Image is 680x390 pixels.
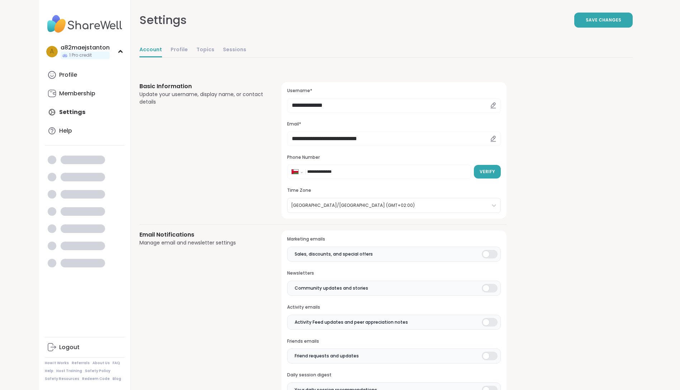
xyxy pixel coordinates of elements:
a: Blog [113,376,121,381]
a: Profile [171,43,188,57]
div: Profile [59,71,77,79]
h3: Newsletters [287,270,500,276]
div: a82maejstanton [61,44,110,52]
a: Safety Policy [85,368,110,374]
span: a [50,47,54,56]
a: Safety Resources [45,376,79,381]
div: Settings [139,11,187,29]
a: Referrals [72,361,90,366]
h3: Marketing emails [287,236,500,242]
a: Topics [196,43,214,57]
h3: Email* [287,121,500,127]
a: Membership [45,85,125,102]
h3: Daily session digest [287,372,500,378]
span: Activity Feed updates and peer appreciation notes [295,319,408,325]
span: Verify [480,168,495,175]
h3: Email Notifications [139,230,265,239]
a: Profile [45,66,125,84]
div: Help [59,127,72,135]
div: Update your username, display name, or contact details [139,91,265,106]
h3: Friends emails [287,338,500,344]
a: Help [45,122,125,139]
h3: Username* [287,88,500,94]
h3: Basic Information [139,82,265,91]
img: ShareWell Nav Logo [45,11,125,37]
h3: Activity emails [287,304,500,310]
span: Community updates and stories [295,285,368,291]
div: Membership [59,90,95,97]
span: Sales, discounts, and special offers [295,251,373,257]
h3: Phone Number [287,154,500,161]
a: How It Works [45,361,69,366]
button: Verify [474,165,501,179]
a: Logout [45,339,125,356]
span: 1 Pro credit [69,52,92,58]
a: Sessions [223,43,246,57]
div: Manage email and newsletter settings [139,239,265,247]
a: FAQ [113,361,120,366]
span: Save Changes [586,17,621,23]
button: Save Changes [574,13,633,28]
a: Redeem Code [82,376,110,381]
a: Account [139,43,162,57]
h3: Time Zone [287,187,500,194]
a: About Us [92,361,110,366]
span: Friend requests and updates [295,353,359,359]
a: Host Training [56,368,82,374]
a: Help [45,368,53,374]
div: Logout [59,343,80,351]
